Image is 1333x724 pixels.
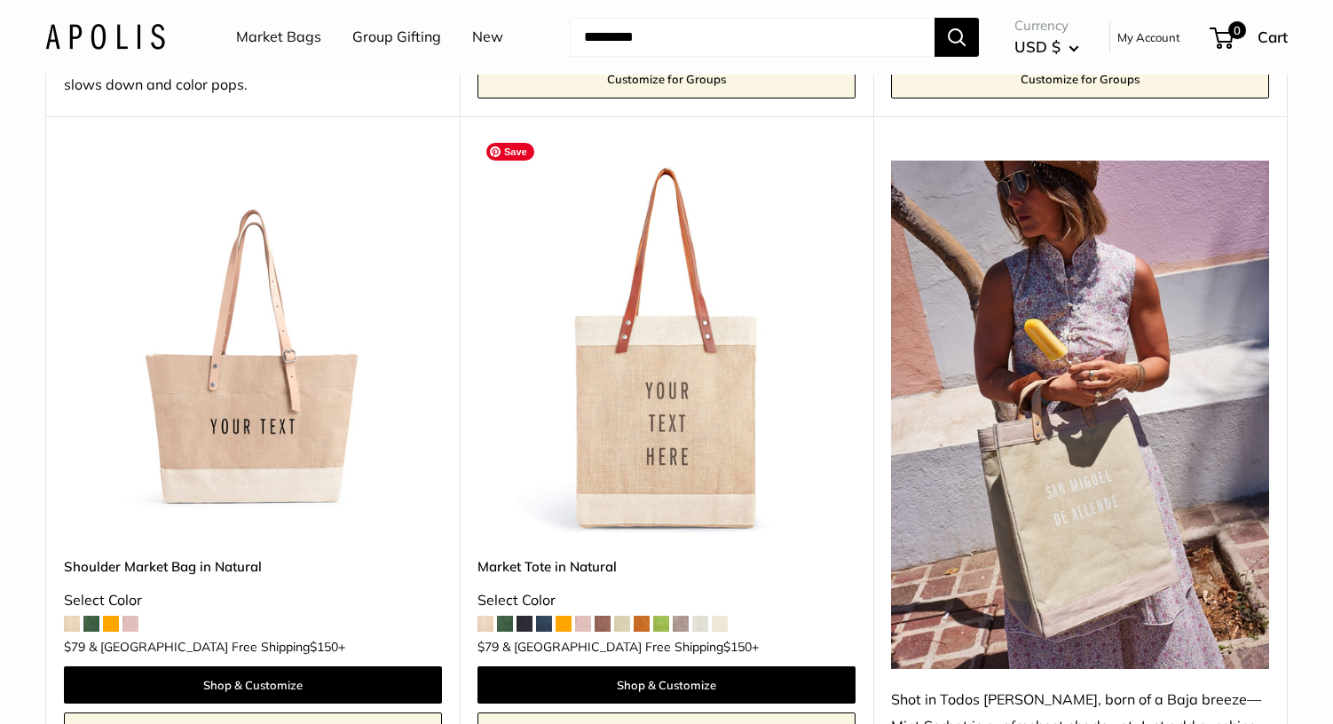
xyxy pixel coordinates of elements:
[64,639,85,655] span: $79
[310,639,338,655] span: $150
[64,161,442,539] a: Shoulder Market Bag in NaturalShoulder Market Bag in Natural
[45,24,165,50] img: Apolis
[477,161,856,539] a: description_Make it yours with custom printed text.description_The Original Market bag in its 4 n...
[1014,13,1079,38] span: Currency
[352,24,441,51] a: Group Gifting
[64,556,442,577] a: Shoulder Market Bag in Natural
[64,161,442,539] img: Shoulder Market Bag in Natural
[891,161,1269,669] img: Shot in Todos Santos, born of a Baja breeze—Mint Sorbet is our freshest shade yet. Just add sunsh...
[1014,33,1079,61] button: USD $
[64,587,442,614] div: Select Color
[477,666,856,704] a: Shop & Customize
[477,639,499,655] span: $79
[1014,37,1061,56] span: USD $
[1228,21,1246,39] span: 0
[477,161,856,539] img: description_Make it yours with custom printed text.
[89,641,345,653] span: & [GEOGRAPHIC_DATA] Free Shipping +
[236,24,321,51] a: Market Bags
[502,641,759,653] span: & [GEOGRAPHIC_DATA] Free Shipping +
[570,18,935,57] input: Search...
[723,639,752,655] span: $150
[64,666,442,704] a: Shop & Customize
[486,143,534,161] span: Save
[477,587,856,614] div: Select Color
[477,59,856,98] a: Customize for Groups
[935,18,979,57] button: Search
[1211,23,1288,51] a: 0 Cart
[477,556,856,577] a: Market Tote in Natural
[1258,28,1288,46] span: Cart
[1117,27,1180,48] a: My Account
[472,24,503,51] a: New
[891,59,1269,98] a: Customize for Groups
